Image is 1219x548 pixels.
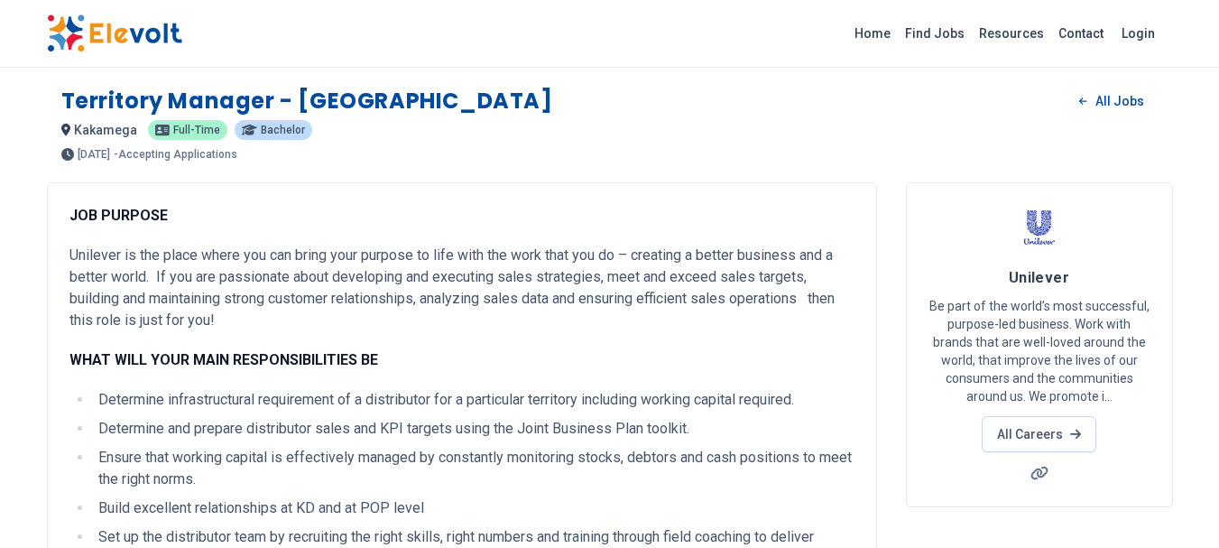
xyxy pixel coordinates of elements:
[1051,19,1111,48] a: Contact
[982,416,1096,452] a: All Careers
[114,149,237,160] p: - Accepting Applications
[93,389,854,411] li: Determine infrastructural requirement of a distributor for a particular territory including worki...
[261,125,305,135] span: Bachelor
[1065,88,1158,115] a: All Jobs
[847,19,898,48] a: Home
[173,125,220,135] span: Full-time
[69,245,854,331] p: Unilever is the place where you can bring your purpose to life with the work that you do – creati...
[1111,15,1166,51] a: Login
[972,19,1051,48] a: Resources
[898,19,972,48] a: Find Jobs
[1009,269,1070,286] span: Unilever
[61,87,553,116] h1: Territory Manager - [GEOGRAPHIC_DATA]
[69,351,378,368] strong: WHAT WILL YOUR MAIN RESPONSIBILITIES BE
[69,207,168,224] strong: JOB PURPOSE
[74,123,137,137] span: kakamega
[93,497,854,519] li: Build excellent relationships at KD and at POP level
[1017,205,1062,250] img: Unilever
[78,149,110,160] span: [DATE]
[928,297,1150,405] p: Be part of the world’s most successful, purpose-led business. Work with brands that are well-love...
[47,14,182,52] img: Elevolt
[93,418,854,440] li: Determine and prepare distributor sales and KPI targets using the Joint Business Plan toolkit.
[93,447,854,490] li: Ensure that working capital is effectively managed by constantly monitoring stocks, debtors and c...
